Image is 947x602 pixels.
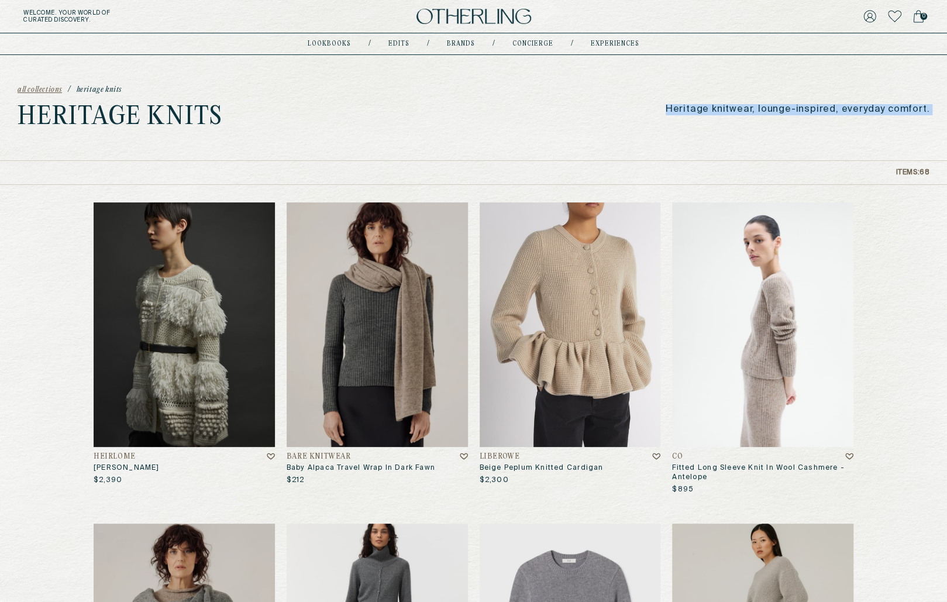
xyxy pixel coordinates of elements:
img: logo [416,9,531,25]
img: Baby Alpaca Travel Wrap in Dark Fawn [287,202,468,447]
span: / [68,86,71,94]
a: Brands [447,41,475,47]
h1: Heritage Knits [18,106,222,129]
span: Heritage Knits [77,86,122,94]
h3: Beige Peplum Knitted Cardigan [480,463,661,473]
a: all collections [18,86,62,94]
p: Items: 68 [896,168,929,177]
h3: Baby Alpaca Travel Wrap In Dark Fawn [287,463,468,473]
a: Beige Peplum Knitted CardiganLIBEROWEBeige Peplum Knitted Cardigan$2,300 [480,202,661,485]
p: $212 [287,476,305,485]
h3: Fitted Long Sleeve Knit In Wool Cashmere - Antelope [672,463,853,482]
a: 0 [913,8,924,25]
h4: Heirlome [94,453,136,461]
a: Baby Alpaca Travel Wrap in Dark FawnBare KnitwearBaby Alpaca Travel Wrap In Dark Fawn$212 [287,202,468,485]
div: / [571,39,573,49]
h4: LIBEROWE [480,453,520,461]
span: 0 [920,13,927,20]
a: Edits [388,41,409,47]
a: Fitted Long Sleeve Knit in Wool Cashmere - AntelopeCOFitted Long Sleeve Knit In Wool Cashmere - A... [672,202,853,494]
img: Beige Peplum Knitted Cardigan [480,202,661,447]
a: lookbooks [308,41,351,47]
h4: Bare Knitwear [287,453,351,461]
h3: [PERSON_NAME] [94,463,275,473]
p: $2,300 [480,476,509,485]
p: $895 [672,485,694,494]
div: / [493,39,495,49]
p: $2,390 [94,476,122,485]
div: / [369,39,371,49]
a: /Heritage Knits [68,86,122,94]
a: Vida CardiganHeirlome[PERSON_NAME]$2,390 [94,202,275,485]
h5: Welcome . Your world of curated discovery. [23,9,294,23]
a: experiences [591,41,639,47]
img: Vida Cardigan [94,202,275,447]
p: Heritage knitwear, lounge-inspired, everyday comfort. [666,104,929,115]
h4: CO [672,453,683,461]
img: Fitted Long Sleeve Knit in Wool Cashmere - Antelope [672,202,853,447]
div: / [427,39,429,49]
a: concierge [512,41,553,47]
